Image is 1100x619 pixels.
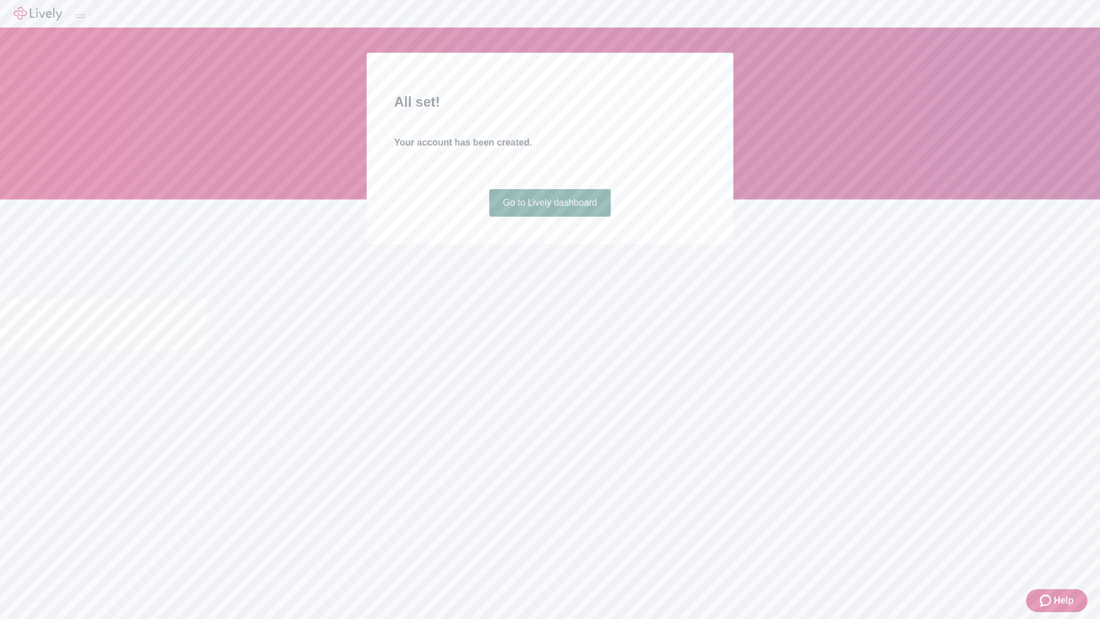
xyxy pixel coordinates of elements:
[1026,589,1087,612] button: Zendesk support iconHelp
[14,7,62,21] img: Lively
[489,189,611,217] a: Go to Lively dashboard
[394,136,706,150] h4: Your account has been created.
[1054,594,1074,608] span: Help
[1040,594,1054,608] svg: Zendesk support icon
[76,14,85,18] button: Log out
[394,92,706,112] h2: All set!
